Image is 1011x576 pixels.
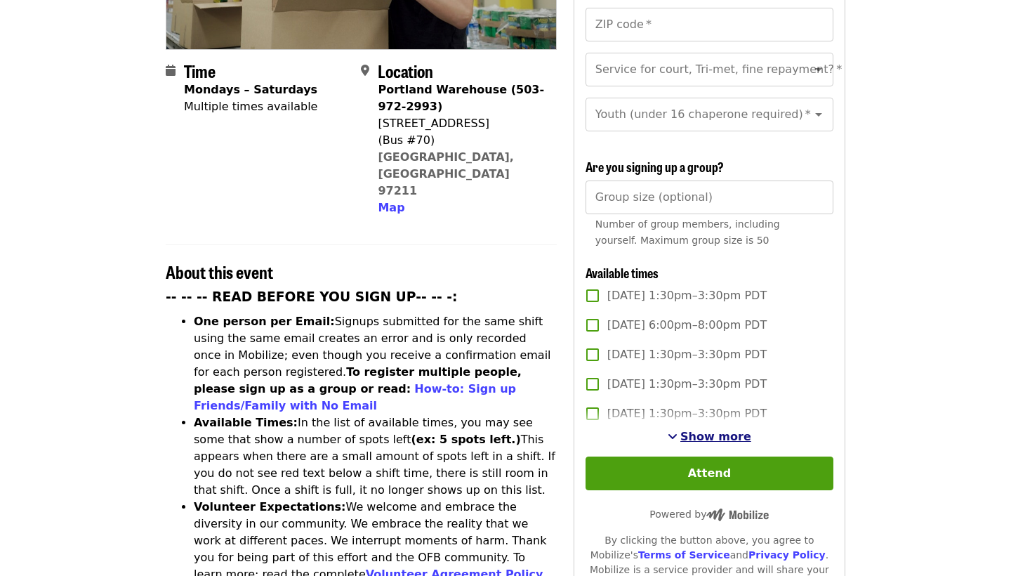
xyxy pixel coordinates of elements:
span: Location [378,58,433,83]
strong: Mondays – Saturdays [184,83,317,96]
a: [GEOGRAPHIC_DATA], [GEOGRAPHIC_DATA] 97211 [378,150,514,197]
span: [DATE] 6:00pm–8:00pm PDT [607,317,767,334]
span: Number of group members, including yourself. Maximum group size is 50 [595,218,780,246]
div: Multiple times available [184,98,317,115]
span: Map [378,201,404,214]
li: In the list of available times, you may see some that show a number of spots left This appears wh... [194,414,557,499]
strong: Available Times: [194,416,298,429]
strong: Volunteer Expectations: [194,500,346,513]
i: calendar icon [166,64,176,77]
input: ZIP code [586,8,833,41]
button: Attend [586,457,833,490]
img: Powered by Mobilize [706,509,769,521]
button: Open [809,105,828,124]
strong: -- -- -- READ BEFORE YOU SIGN UP-- -- -: [166,289,458,304]
button: See more timeslots [668,428,751,445]
button: Map [378,199,404,216]
a: Privacy Policy [748,549,826,561]
i: map-marker-alt icon [361,64,369,77]
strong: To register multiple people, please sign up as a group or read: [194,365,522,395]
div: [STREET_ADDRESS] [378,115,545,132]
strong: Portland Warehouse (503-972-2993) [378,83,544,113]
span: Show more [680,430,751,443]
strong: One person per Email: [194,315,335,328]
span: [DATE] 1:30pm–3:30pm PDT [607,287,767,304]
span: Available times [586,263,659,282]
span: Are you signing up a group? [586,157,724,176]
a: Terms of Service [638,549,730,561]
span: [DATE] 1:30pm–3:30pm PDT [607,346,767,363]
span: [DATE] 1:30pm–3:30pm PDT [607,376,767,393]
li: Signups submitted for the same shift using the same email creates an error and is only recorded o... [194,313,557,414]
span: Powered by [649,509,769,520]
input: [object Object] [586,181,833,214]
button: Open [809,60,828,79]
span: [DATE] 1:30pm–3:30pm PDT [607,405,767,422]
strong: (ex: 5 spots left.) [411,433,520,446]
span: About this event [166,259,273,284]
span: Time [184,58,216,83]
div: (Bus #70) [378,132,545,149]
a: How-to: Sign up Friends/Family with No Email [194,382,516,412]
